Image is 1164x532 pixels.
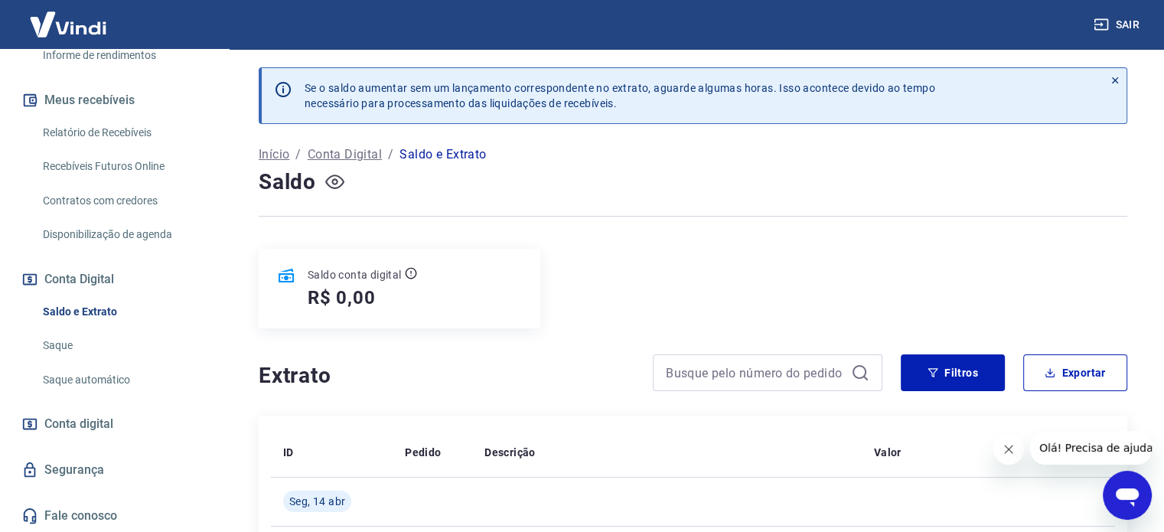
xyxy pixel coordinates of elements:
[37,330,210,361] a: Saque
[289,494,345,509] span: Seg, 14 abr
[18,453,210,487] a: Segurança
[259,167,316,197] h4: Saldo
[1030,431,1152,465] iframe: Mensagem da empresa
[308,145,382,164] a: Conta Digital
[305,80,935,111] p: Se o saldo aumentar sem um lançamento correspondente no extrato, aguarde algumas horas. Isso acon...
[37,219,210,250] a: Disponibilização de agenda
[666,361,845,384] input: Busque pelo número do pedido
[37,296,210,328] a: Saldo e Extrato
[484,445,536,460] p: Descrição
[405,445,441,460] p: Pedido
[9,11,129,23] span: Olá! Precisa de ajuda?
[18,407,210,441] a: Conta digital
[295,145,301,164] p: /
[993,434,1024,465] iframe: Fechar mensagem
[37,151,210,182] a: Recebíveis Futuros Online
[283,445,294,460] p: ID
[37,40,210,71] a: Informe de rendimentos
[399,145,486,164] p: Saldo e Extrato
[37,364,210,396] a: Saque automático
[308,267,402,282] p: Saldo conta digital
[44,413,113,435] span: Conta digital
[18,83,210,117] button: Meus recebíveis
[1091,11,1146,39] button: Sair
[37,185,210,217] a: Contratos com credores
[259,145,289,164] a: Início
[901,354,1005,391] button: Filtros
[259,361,634,391] h4: Extrato
[1023,354,1127,391] button: Exportar
[308,286,376,310] h5: R$ 0,00
[37,117,210,149] a: Relatório de Recebíveis
[1103,471,1152,520] iframe: Botão para abrir a janela de mensagens
[874,445,902,460] p: Valor
[18,263,210,296] button: Conta Digital
[18,1,118,47] img: Vindi
[388,145,393,164] p: /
